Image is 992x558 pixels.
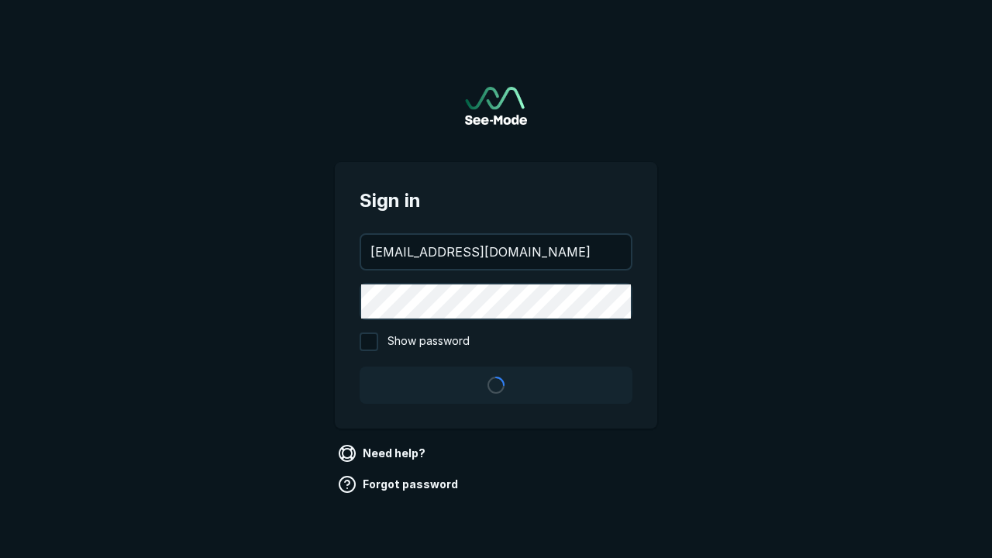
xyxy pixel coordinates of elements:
input: your@email.com [361,235,631,269]
a: Forgot password [335,472,464,497]
a: Need help? [335,441,432,466]
img: See-Mode Logo [465,87,527,125]
span: Show password [387,332,470,351]
span: Sign in [360,187,632,215]
a: Go to sign in [465,87,527,125]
